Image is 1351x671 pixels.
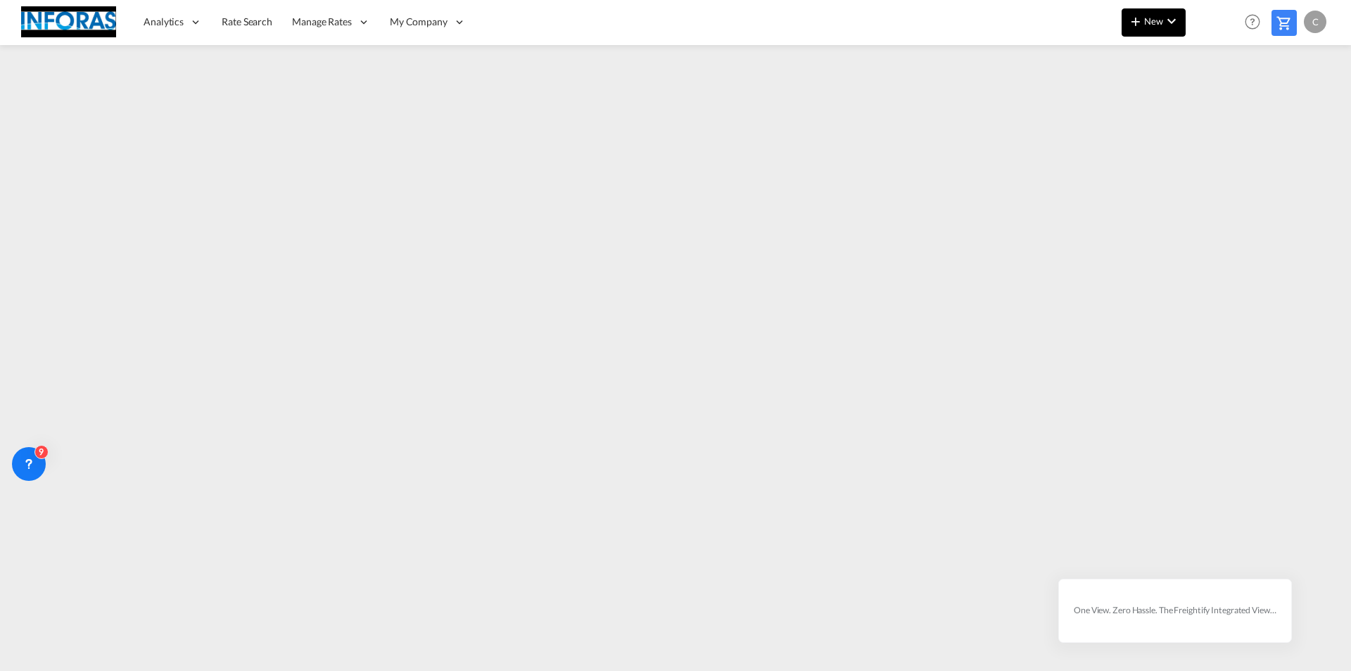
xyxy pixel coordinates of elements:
[1127,15,1180,27] span: New
[21,6,116,38] img: eff75c7098ee11eeb65dd1c63e392380.jpg
[390,15,448,29] span: My Company
[1304,11,1326,33] div: C
[1241,10,1264,34] span: Help
[292,15,352,29] span: Manage Rates
[1122,8,1186,37] button: icon-plus 400-fgNewicon-chevron-down
[144,15,184,29] span: Analytics
[1163,13,1180,30] md-icon: icon-chevron-down
[1127,13,1144,30] md-icon: icon-plus 400-fg
[222,15,272,27] span: Rate Search
[1241,10,1271,35] div: Help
